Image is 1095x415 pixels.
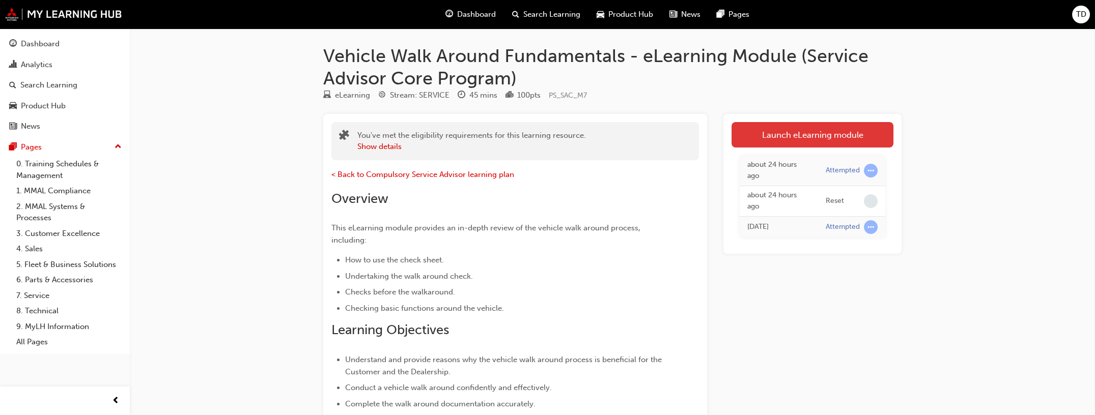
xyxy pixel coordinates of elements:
div: Dashboard [21,38,60,50]
div: Analytics [21,59,52,71]
a: 0. Training Schedules & Management [12,156,126,183]
div: Reset [826,196,844,206]
span: car-icon [9,102,17,111]
div: 100 pts [517,90,541,101]
span: Overview [331,191,388,206]
a: Analytics [4,55,126,74]
span: clock-icon [458,91,465,100]
span: target-icon [378,91,386,100]
div: Thu Sep 18 2025 14:21:07 GMT+1000 (Australian Eastern Standard Time) [747,159,810,182]
span: chart-icon [9,61,17,70]
a: All Pages [12,334,126,350]
a: 2. MMAL Systems & Processes [12,199,126,226]
span: News [681,9,700,20]
span: Learning Objectives [331,322,449,338]
a: guage-iconDashboard [437,4,504,25]
div: You've met the eligibility requirements for this learning resource. [357,130,586,153]
span: podium-icon [506,91,513,100]
span: Conduct a vehicle walk around confidently and effectively. [345,383,552,392]
div: Points [506,89,541,102]
span: pages-icon [9,143,17,152]
div: Pages [21,141,42,153]
span: Checks before the walkaround. [345,287,455,297]
button: Pages [4,138,126,157]
span: Dashboard [457,9,496,20]
span: How to use the check sheet. [345,255,444,264]
span: puzzle-icon [339,131,349,142]
span: Search Learning [523,9,580,20]
span: guage-icon [445,8,453,21]
a: Dashboard [4,35,126,53]
a: 5. Fleet & Business Solutions [12,257,126,273]
a: News [4,117,126,136]
span: search-icon [512,8,519,21]
span: This eLearning module provides an in-depth review of the vehicle walk around process, including: [331,223,642,245]
a: search-iconSearch Learning [504,4,588,25]
a: Search Learning [4,76,126,95]
span: search-icon [9,81,16,90]
a: 6. Parts & Accessories [12,272,126,288]
a: 7. Service [12,288,126,304]
a: Product Hub [4,97,126,115]
span: news-icon [9,122,17,131]
button: TD [1072,6,1090,23]
div: Product Hub [21,100,66,112]
span: Pages [728,9,749,20]
span: learningRecordVerb_ATTEMPT-icon [864,164,878,177]
span: learningRecordVerb_NONE-icon [864,194,878,208]
span: pages-icon [717,8,724,21]
button: Show details [357,141,402,153]
span: Product Hub [608,9,653,20]
a: pages-iconPages [709,4,757,25]
div: News [21,121,40,132]
span: learningResourceType_ELEARNING-icon [323,91,331,100]
a: 8. Technical [12,303,126,319]
img: mmal [5,8,122,21]
span: prev-icon [112,395,120,407]
span: guage-icon [9,40,17,49]
span: news-icon [669,8,677,21]
a: < Back to Compulsory Service Advisor learning plan [331,170,514,179]
div: Attempted [826,166,860,175]
div: Duration [458,89,497,102]
div: Type [323,89,370,102]
div: Tue Sep 16 2025 14:23:33 GMT+1000 (Australian Eastern Standard Time) [747,221,810,233]
span: TD [1076,9,1086,20]
span: Learning resource code [549,91,587,100]
span: learningRecordVerb_ATTEMPT-icon [864,220,878,234]
a: news-iconNews [661,4,709,25]
div: Attempted [826,222,860,232]
h1: Vehicle Walk Around Fundamentals - eLearning Module (Service Advisor Core Program) [323,45,902,89]
a: 4. Sales [12,241,126,257]
span: Undertaking the walk around check. [345,272,473,281]
a: 9. MyLH Information [12,319,126,335]
div: 45 mins [469,90,497,101]
span: car-icon [597,8,604,21]
div: Thu Sep 18 2025 14:21:06 GMT+1000 (Australian Eastern Standard Time) [747,190,810,213]
a: 1. MMAL Compliance [12,183,126,199]
span: Complete the walk around documentation accurately. [345,399,536,408]
span: Checking basic functions around the vehicle. [345,304,504,313]
button: DashboardAnalyticsSearch LearningProduct HubNews [4,33,126,138]
div: eLearning [335,90,370,101]
span: Understand and provide reasons why the vehicle walk around process is beneficial for the Customer... [345,355,664,376]
a: Launch eLearning module [732,122,893,147]
a: 3. Customer Excellence [12,226,126,242]
div: Search Learning [20,79,77,91]
div: Stream [378,89,450,102]
span: up-icon [115,140,122,154]
div: Stream: SERVICE [390,90,450,101]
a: car-iconProduct Hub [588,4,661,25]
